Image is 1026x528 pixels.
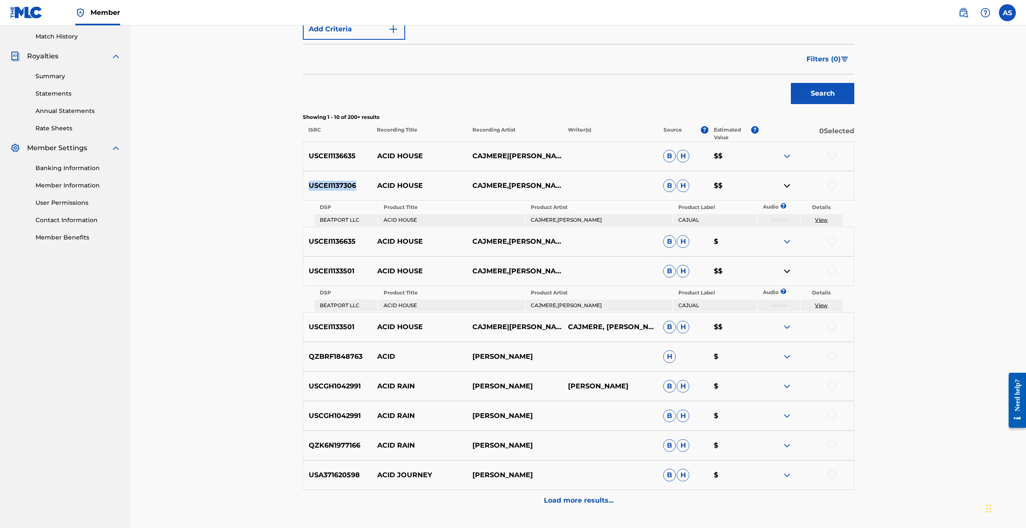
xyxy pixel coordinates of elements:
th: Product Artist [526,201,672,213]
p: Recording Title [371,126,467,141]
p: $$ [708,322,758,332]
a: Match History [36,32,121,41]
th: Product Label [673,287,757,299]
p: USCEI1136635 [303,236,372,247]
p: USCEI1137306 [303,181,372,191]
a: Member Benefits [36,233,121,242]
p: ACID HOUSE [372,266,467,276]
img: expand [782,151,792,161]
img: expand [782,381,792,391]
p: [PERSON_NAME] [562,381,658,391]
span: B [663,439,676,452]
span: H [677,410,689,422]
p: USCEI1133501 [303,322,372,332]
a: View [815,302,828,308]
iframe: Resource Center [1002,364,1026,437]
img: expand [782,322,792,332]
p: [PERSON_NAME] [467,411,562,421]
p: USCGH1042991 [303,411,372,421]
p: ACID HOUSE [372,151,467,161]
th: Product Label [673,201,757,213]
p: CAJMERE|[PERSON_NAME] [467,322,562,332]
p: CAJMERE|[PERSON_NAME] [467,151,562,161]
p: $$ [708,181,758,191]
p: ACID JOURNEY [372,470,467,480]
div: Chat Widget [984,487,1026,528]
td: ACID HOUSE [379,300,525,311]
button: Filters (0) [801,49,854,70]
span: Filters ( 0 ) [807,54,841,64]
a: User Permissions [36,198,121,207]
p: Load more results... [544,495,614,506]
div: User Menu [999,4,1016,21]
span: B [663,410,676,422]
p: 0 Selected [759,126,854,141]
p: ACID RAIN [372,440,467,451]
span: Member Settings [27,143,87,153]
p: CAJMERE,[PERSON_NAME] [467,181,562,191]
img: expand [782,352,792,362]
span: H [677,321,689,333]
a: Statements [36,89,121,98]
span: H [677,439,689,452]
p: $ [708,352,758,362]
p: Estimated Value [714,126,751,141]
td: CAJUAL [673,300,757,311]
img: Top Rightsholder [75,8,85,18]
th: DSP [315,201,378,213]
p: ISRC [303,126,371,141]
p: $ [708,440,758,451]
span: B [663,235,676,248]
th: DSP [315,287,378,299]
div: Help [977,4,994,21]
p: ACID RAIN [372,411,467,421]
p: Audio [758,203,768,211]
p: $ [708,381,758,391]
span: H [677,265,689,278]
p: Listen [758,302,800,309]
img: filter [841,57,848,62]
span: B [663,150,676,162]
p: Source [664,126,682,141]
span: ? [783,203,784,209]
p: USA371620598 [303,470,372,480]
td: CAJMERE,[PERSON_NAME] [526,300,672,311]
a: View [815,217,828,223]
p: Showing 1 - 10 of 200+ results [303,113,854,121]
p: $ [708,411,758,421]
a: Banking Information [36,164,121,173]
th: Details [801,287,842,299]
span: H [663,350,676,363]
th: Product Artist [526,287,672,299]
img: contract [782,181,792,191]
p: ACID [372,352,467,362]
p: QZBRF1848763 [303,352,372,362]
p: CAJMERE, [PERSON_NAME] [562,322,658,332]
a: Rate Sheets [36,124,121,133]
div: Drag [986,496,991,521]
img: MLC Logo [10,6,43,19]
span: B [663,321,676,333]
img: expand [782,470,792,480]
a: Contact Information [36,216,121,225]
p: ACID RAIN [372,381,467,391]
p: $$ [708,266,758,276]
td: BEATPORT LLC [315,300,378,311]
span: ? [751,126,759,134]
img: expand [111,51,121,61]
p: USCEI1136635 [303,151,372,161]
p: QZK6N1977166 [303,440,372,451]
img: contract [782,266,792,276]
th: Product Title [379,287,525,299]
p: [PERSON_NAME] [467,470,562,480]
img: help [980,8,990,18]
p: Listen [758,216,800,224]
td: ACID HOUSE [379,214,525,226]
td: BEATPORT LLC [315,214,378,226]
span: B [663,265,676,278]
th: Details [801,201,842,213]
button: Add Criteria [303,19,405,40]
span: H [677,469,689,481]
